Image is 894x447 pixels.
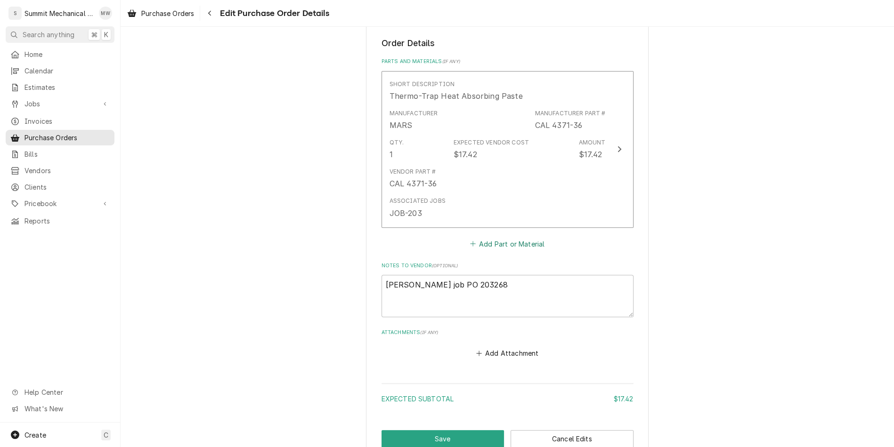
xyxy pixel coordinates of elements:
[382,262,634,270] label: Notes to Vendor
[390,90,523,102] div: Thermo-Trap Heat Absorbing Paste
[474,347,540,360] button: Add Attachment
[390,168,436,176] div: Vendor Part #
[390,120,413,131] div: Manufacturer
[123,6,198,21] a: Purchase Orders
[24,216,110,226] span: Reports
[579,138,606,147] div: Amount
[24,82,110,92] span: Estimates
[382,329,634,360] div: Attachments
[6,384,114,400] a: Go to Help Center
[24,116,110,126] span: Invoices
[535,109,605,118] div: Manufacturer Part #
[6,63,114,79] a: Calendar
[6,130,114,145] a: Purchase Orders
[535,120,582,131] div: Part Number
[390,109,438,131] div: Manufacturer
[432,263,458,268] span: ( optional )
[23,30,74,40] span: Search anything
[614,394,634,404] div: $17.42
[382,37,634,49] legend: Order Details
[382,58,634,65] label: Parts and Materials
[24,166,110,176] span: Vendors
[104,430,108,440] span: C
[468,237,546,250] button: Add Part or Material
[6,163,114,178] a: Vendors
[6,401,114,416] a: Go to What's New
[442,59,460,64] span: ( if any )
[99,7,112,20] div: Megan Weeks's Avatar
[390,109,438,118] div: Manufacturer
[390,80,455,88] div: Short Description
[24,431,46,439] span: Create
[24,66,110,76] span: Calendar
[217,7,329,20] span: Edit Purchase Order Details
[390,197,446,205] div: Associated Jobs
[382,395,454,403] span: Expected Subtotal
[91,30,98,40] span: ⌘
[390,178,437,189] div: CAL 4371-36
[6,96,114,112] a: Go to Jobs
[202,6,217,21] button: Navigate back
[6,113,114,129] a: Invoices
[6,47,114,62] a: Home
[24,387,109,397] span: Help Center
[24,8,94,18] div: Summit Mechanical Service LLC
[382,58,634,250] div: Parts and Materials
[24,49,110,59] span: Home
[6,213,114,229] a: Reports
[579,149,602,160] div: $17.42
[6,26,114,43] button: Search anything⌘K
[382,275,634,317] textarea: [PERSON_NAME] job PO 203268
[390,208,422,219] div: JOB-203
[141,8,194,18] span: Purchase Orders
[390,138,404,147] div: Qty.
[6,196,114,211] a: Go to Pricebook
[99,7,112,20] div: MW
[420,330,438,335] span: ( if any )
[6,80,114,95] a: Estimates
[390,149,393,160] div: 1
[454,149,477,160] div: $17.42
[24,199,96,208] span: Pricebook
[6,146,114,162] a: Bills
[24,404,109,414] span: What's New
[104,30,108,40] span: K
[6,179,114,195] a: Clients
[454,138,529,147] div: Expected Vendor Cost
[382,380,634,410] div: Amount Summary
[8,7,22,20] div: S
[382,262,634,318] div: Notes to Vendor
[535,109,605,131] div: Part Number
[24,133,110,143] span: Purchase Orders
[24,182,110,192] span: Clients
[382,329,634,336] label: Attachments
[382,394,634,404] div: Expected Subtotal
[24,99,96,109] span: Jobs
[382,71,634,228] button: Update Line Item
[24,149,110,159] span: Bills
